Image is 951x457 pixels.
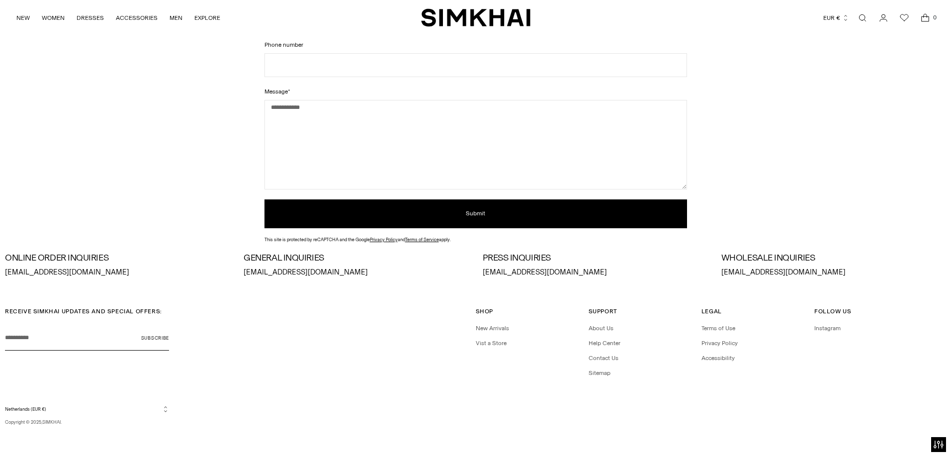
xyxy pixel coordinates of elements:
[421,8,530,27] a: SIMKHAI
[264,236,687,243] div: This site is protected by reCAPTCHA and the Google and apply.
[701,340,738,347] a: Privacy Policy
[721,267,946,278] p: [EMAIL_ADDRESS][DOMAIN_NAME]
[873,8,893,28] a: Go to the account page
[701,355,735,362] a: Accessibility
[264,199,687,228] button: Submit
[476,308,493,315] span: Shop
[476,340,507,347] a: Vist a Store
[5,419,169,426] p: Copyright © 2025, .
[589,308,617,315] span: Support
[853,8,872,28] a: Open search modal
[589,369,610,376] a: Sitemap
[721,253,946,263] h3: WHOLESALE INQUIRIES
[476,325,509,332] a: New Arrivals
[77,7,104,29] a: DRESSES
[42,7,65,29] a: WOMEN
[915,8,935,28] a: Open cart modal
[5,253,230,263] h3: ONLINE ORDER INQUIRIES
[405,237,439,242] a: Terms of Service
[483,267,707,278] p: [EMAIL_ADDRESS][DOMAIN_NAME]
[264,87,687,96] label: Message
[814,308,851,315] span: Follow Us
[589,325,613,332] a: About Us
[930,13,939,22] span: 0
[170,7,182,29] a: MEN
[5,308,162,315] span: RECEIVE SIMKHAI UPDATES AND SPECIAL OFFERS:
[141,326,169,351] button: Subscribe
[116,7,158,29] a: ACCESSORIES
[244,253,468,263] h3: GENERAL INQUIRIES
[194,7,220,29] a: EXPLORE
[701,308,722,315] span: Legal
[483,253,707,263] h3: PRESS INQUIRIES
[5,405,169,413] button: Netherlands (EUR €)
[16,7,30,29] a: NEW
[823,7,849,29] button: EUR €
[42,419,61,425] a: SIMKHAI
[370,237,398,242] a: Privacy Policy
[264,40,687,49] label: Phone number
[244,267,468,278] p: [EMAIL_ADDRESS][DOMAIN_NAME]
[894,8,914,28] a: Wishlist
[814,325,841,332] a: Instagram
[5,267,230,278] p: [EMAIL_ADDRESS][DOMAIN_NAME]
[589,340,620,347] a: Help Center
[589,355,618,362] a: Contact Us
[701,325,735,332] a: Terms of Use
